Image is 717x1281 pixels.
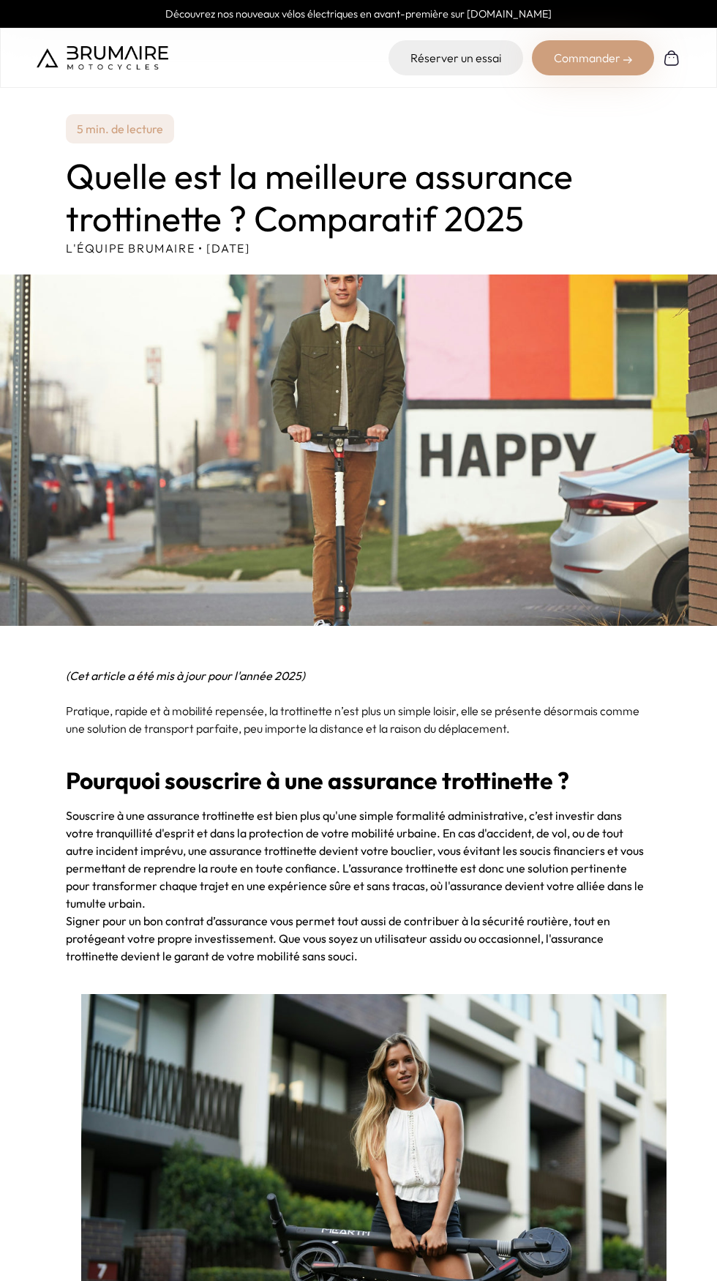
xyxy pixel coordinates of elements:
span: Souscrire à une assurance trottinette est bien plus qu'une simple formalité administrative, c’est [66,808,553,823]
div: Commander [532,40,654,75]
p: Pratique, rapide et à mobilité repensée, la trottinette n’est plus un simple loisir, elle se prés... [66,702,651,737]
p: 5 min. de lecture [66,114,174,143]
span: investir dans votre tranquillité d'esprit et dans la protection de votre mobilité urbaine. En cas... [66,808,644,911]
b: Pourquoi souscrire à une assurance trottinette ? [66,766,569,795]
h1: Quelle est la meilleure assurance trottinette ? Comparatif 2025 [66,155,651,239]
img: right-arrow-2.png [623,56,632,64]
a: Réserver un essai [388,40,523,75]
img: Brumaire Motocycles [37,46,168,70]
img: Panier [663,49,680,67]
span: Signer pour un bon contrat d’assurance vous permet tout aussi de contribuer à la sécurité routièr... [66,914,610,963]
p: L'équipe Brumaire • [DATE] [66,239,651,257]
span: (Cet article a été mis à jour pour l'année 2025) [66,668,305,683]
